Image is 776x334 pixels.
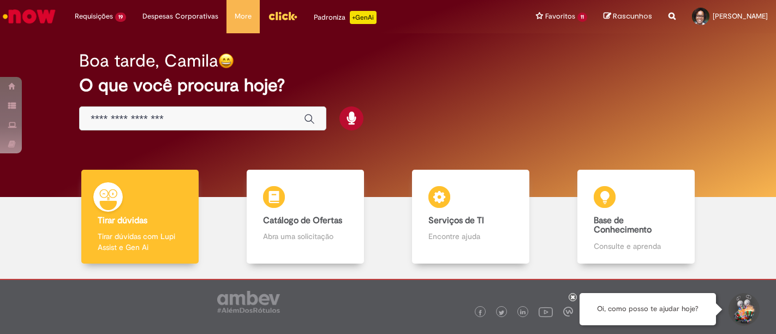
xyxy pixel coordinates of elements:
a: Serviços de TI Encontre ajuda [388,170,553,264]
a: Tirar dúvidas Tirar dúvidas com Lupi Assist e Gen Ai [57,170,223,264]
img: logo_footer_ambev_rotulo_gray.png [217,291,280,313]
div: Oi, como posso te ajudar hoje? [580,293,716,325]
span: Favoritos [545,11,575,22]
b: Tirar dúvidas [98,215,147,226]
b: Base de Conhecimento [594,215,652,236]
a: Base de Conhecimento Consulte e aprenda [553,170,719,264]
img: happy-face.png [218,53,234,69]
p: Abra uma solicitação [263,231,347,242]
p: Encontre ajuda [428,231,512,242]
a: Catálogo de Ofertas Abra uma solicitação [223,170,388,264]
img: ServiceNow [1,5,57,27]
h2: O que você procura hoje? [79,76,697,95]
img: logo_footer_facebook.png [477,310,483,315]
h2: Boa tarde, Camila [79,51,218,70]
img: logo_footer_linkedin.png [520,309,526,316]
p: Tirar dúvidas com Lupi Assist e Gen Ai [98,231,182,253]
span: [PERSON_NAME] [713,11,768,21]
a: Rascunhos [604,11,652,22]
button: Iniciar Conversa de Suporte [727,293,760,326]
span: 11 [577,13,587,22]
img: logo_footer_workplace.png [563,307,573,317]
img: click_logo_yellow_360x200.png [268,8,297,24]
span: Requisições [75,11,113,22]
span: 19 [115,13,126,22]
span: Despesas Corporativas [142,11,218,22]
img: logo_footer_twitter.png [499,310,504,315]
b: Catálogo de Ofertas [263,215,342,226]
div: Padroniza [314,11,377,24]
p: Consulte e aprenda [594,241,678,252]
b: Serviços de TI [428,215,484,226]
img: logo_footer_youtube.png [539,305,553,319]
span: Rascunhos [613,11,652,21]
p: +GenAi [350,11,377,24]
span: More [235,11,252,22]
